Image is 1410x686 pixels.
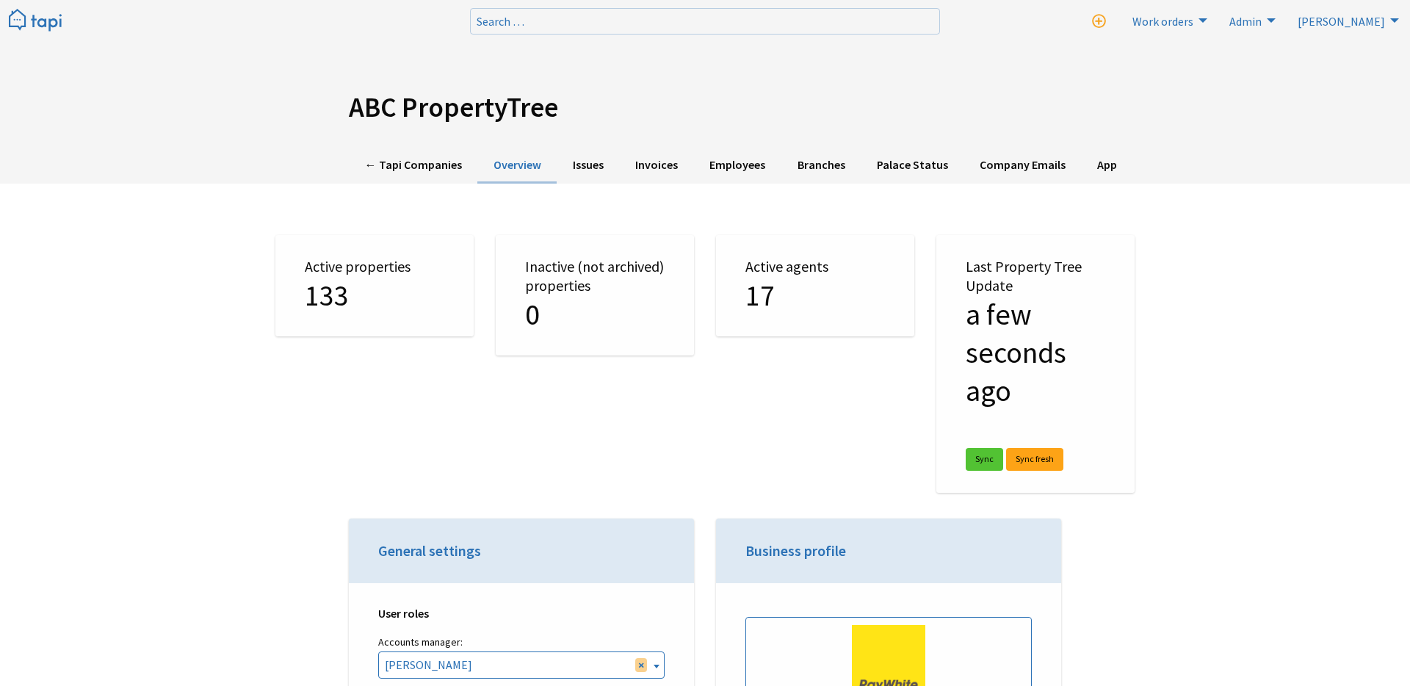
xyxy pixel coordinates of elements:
a: [PERSON_NAME] [1289,9,1403,32]
span: 8/9/2025 at 10:15am [966,296,1066,409]
img: Tapi logo [9,9,62,33]
a: Work orders [1124,9,1211,32]
span: 17 [745,277,775,314]
a: App [1082,148,1133,184]
div: Inactive (not archived) properties [496,235,694,355]
a: ← Tapi Companies [349,148,477,184]
a: Palace Status [861,148,963,184]
div: Active agents [716,235,914,336]
span: Search … [477,14,524,29]
a: Branches [781,148,861,184]
span: 133 [305,277,349,314]
a: Employees [694,148,781,184]
h1: ABC PropertyTree [349,91,1061,124]
div: Last Property Tree Update [936,235,1135,493]
a: Company Emails [963,148,1081,184]
li: Rebekah [1289,9,1403,32]
a: Invoices [620,148,694,184]
strong: User roles [378,606,429,621]
span: 0 [525,296,540,333]
h3: Business profile [745,541,1032,561]
i: New work order [1092,15,1106,29]
a: Issues [557,148,619,184]
span: Work orders [1132,14,1193,29]
a: Sync [966,448,1003,471]
span: Remove all items [635,658,647,671]
span: Rebekah Osborne [378,651,665,678]
span: Rebekah Osborne [379,652,664,677]
span: Admin [1229,14,1262,29]
div: Active properties [275,235,474,336]
a: Overview [477,148,557,184]
a: Sync fresh [1006,448,1063,471]
h3: General settings [378,541,665,561]
label: Accounts manager: [378,633,665,651]
span: [PERSON_NAME] [1298,14,1385,29]
a: Admin [1221,9,1279,32]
